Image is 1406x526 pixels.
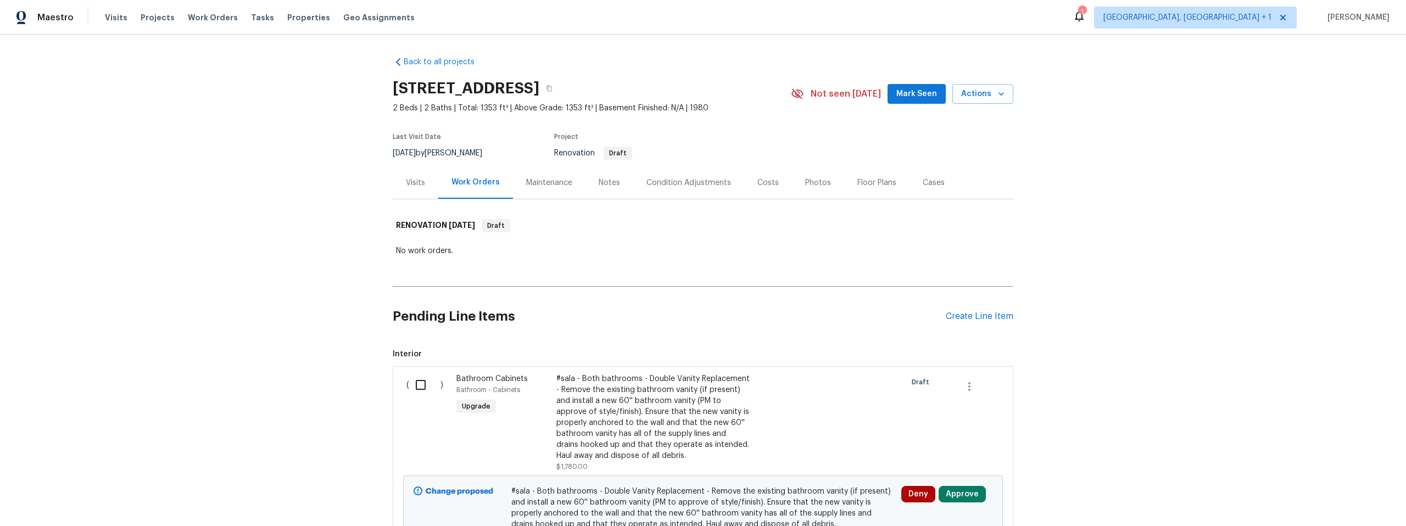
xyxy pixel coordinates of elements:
span: Renovation [554,149,632,157]
div: by [PERSON_NAME] [393,147,495,160]
span: Mark Seen [896,87,937,101]
span: [PERSON_NAME] [1323,12,1390,23]
span: [GEOGRAPHIC_DATA], [GEOGRAPHIC_DATA] + 1 [1103,12,1271,23]
div: Photos [805,177,831,188]
span: [DATE] [393,149,416,157]
h2: [STREET_ADDRESS] [393,83,539,94]
a: Back to all projects [393,57,498,68]
b: Change proposed [426,488,493,495]
div: #sala - Both bathrooms - Double Vanity Replacement - Remove the existing bathroom vanity (if pres... [556,373,750,461]
span: $1,780.00 [556,463,588,470]
span: Interior [393,349,1013,360]
span: Last Visit Date [393,133,441,140]
span: Work Orders [188,12,238,23]
div: RENOVATION [DATE]Draft [393,208,1013,243]
div: ( ) [403,370,453,475]
span: Bathroom Cabinets [456,375,528,383]
div: Costs [757,177,779,188]
span: [DATE] [449,221,475,229]
button: Copy Address [539,79,559,98]
h2: Pending Line Items [393,291,946,342]
span: Actions [961,87,1005,101]
span: Projects [141,12,175,23]
span: Project [554,133,578,140]
button: Deny [901,486,935,502]
div: 1 [1078,7,1086,18]
span: Draft [605,150,631,156]
span: Draft [483,220,509,231]
div: Notes [599,177,620,188]
span: Draft [912,377,934,388]
span: Not seen [DATE] [811,88,881,99]
button: Approve [939,486,986,502]
div: Work Orders [451,177,500,188]
div: Visits [406,177,425,188]
div: Maintenance [526,177,572,188]
div: Condition Adjustments [646,177,731,188]
span: Geo Assignments [343,12,415,23]
span: 2 Beds | 2 Baths | Total: 1353 ft² | Above Grade: 1353 ft² | Basement Finished: N/A | 1980 [393,103,791,114]
span: Visits [105,12,127,23]
button: Actions [952,84,1013,104]
span: Maestro [37,12,74,23]
span: Properties [287,12,330,23]
div: Cases [923,177,945,188]
span: Upgrade [457,401,495,412]
span: Bathroom - Cabinets [456,387,520,393]
h6: RENOVATION [396,219,475,232]
div: Floor Plans [857,177,896,188]
div: No work orders. [396,245,1010,256]
span: Tasks [251,14,274,21]
div: Create Line Item [946,311,1013,322]
button: Mark Seen [888,84,946,104]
